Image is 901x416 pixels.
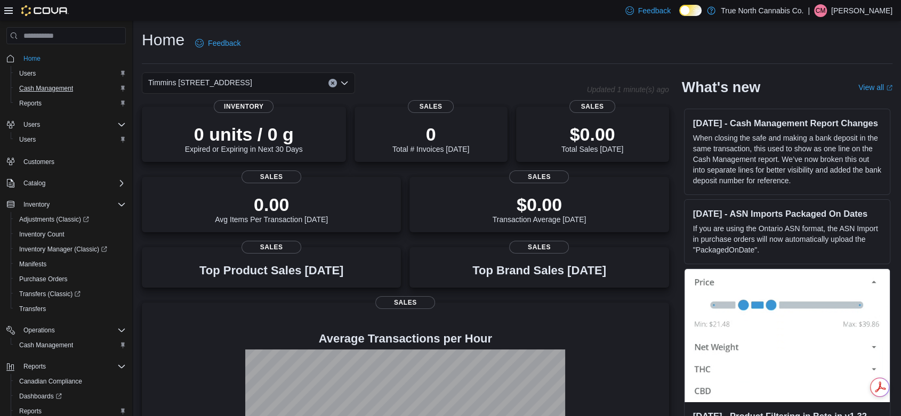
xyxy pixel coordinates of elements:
svg: External link [886,85,892,91]
span: Dashboards [19,392,62,401]
span: Canadian Compliance [19,377,82,386]
button: Users [11,132,130,147]
button: Canadian Compliance [11,374,130,389]
span: Reports [19,407,42,415]
button: Customers [2,153,130,169]
span: Users [15,133,126,146]
p: 0.00 [215,194,328,215]
button: Users [19,118,44,131]
a: Manifests [15,258,51,271]
a: Inventory Manager (Classic) [11,242,130,257]
button: Users [11,66,130,81]
a: Reports [15,97,46,110]
p: | [808,4,810,17]
span: Users [19,118,126,131]
span: Purchase Orders [15,273,126,286]
span: Feedback [208,38,240,48]
span: Transfers (Classic) [19,290,81,298]
button: Manifests [11,257,130,272]
a: Adjustments (Classic) [11,212,130,227]
button: Purchase Orders [11,272,130,287]
p: 0 units / 0 g [185,124,303,145]
button: Catalog [2,176,130,191]
span: Sales [509,170,569,183]
p: $0.00 [493,194,586,215]
span: Timmins [STREET_ADDRESS] [148,76,252,89]
span: Feedback [638,5,671,16]
button: Inventory Count [11,227,130,242]
span: Transfers [19,305,46,313]
span: Operations [19,324,126,337]
span: Inventory Count [15,228,126,241]
a: Purchase Orders [15,273,72,286]
a: Inventory Manager (Classic) [15,243,111,256]
a: Cash Management [15,339,77,352]
span: Reports [15,97,126,110]
span: Sales [569,100,615,113]
p: 0 [392,124,469,145]
a: Customers [19,156,59,168]
span: Sales [242,170,301,183]
span: Users [19,135,36,144]
span: Inventory Manager (Classic) [19,245,107,254]
span: Reports [19,99,42,108]
div: Chad Maltais [814,4,827,17]
div: Expired or Expiring in Next 30 Days [185,124,303,153]
button: Reports [11,96,130,111]
button: Operations [19,324,59,337]
a: View allExternal link [858,83,892,92]
span: Purchase Orders [19,275,68,283]
a: Cash Management [15,82,77,95]
span: Adjustments (Classic) [15,213,126,226]
h2: What's new [682,79,760,96]
div: Avg Items Per Transaction [DATE] [215,194,328,224]
span: Cash Management [19,84,73,93]
input: Dark Mode [679,5,702,16]
button: Cash Management [11,81,130,96]
h3: Top Product Sales [DATE] [199,264,343,277]
span: Catalog [19,177,126,190]
span: Sales [375,296,435,309]
button: Clear input [328,79,337,87]
span: Cash Management [15,339,126,352]
span: Dark Mode [679,16,680,17]
h3: [DATE] - ASN Imports Packaged On Dates [693,208,881,219]
a: Home [19,52,45,65]
button: Inventory [2,197,130,212]
span: Home [19,52,126,65]
a: Dashboards [11,389,130,404]
a: Feedback [191,32,245,54]
a: Users [15,133,40,146]
div: Total Sales [DATE] [561,124,623,153]
span: Customers [23,158,54,166]
span: Users [23,120,40,129]
span: Inventory [23,200,50,209]
span: Inventory Manager (Classic) [15,243,126,256]
button: Operations [2,323,130,338]
span: Inventory [19,198,126,211]
button: Users [2,117,130,132]
span: Customers [19,154,126,168]
div: Total # Invoices [DATE] [392,124,469,153]
a: Transfers [15,303,50,315]
button: Reports [2,359,130,374]
span: CM [816,4,826,17]
button: Cash Management [11,338,130,353]
span: Transfers [15,303,126,315]
span: Canadian Compliance [15,375,126,388]
span: Catalog [23,179,45,187]
button: Reports [19,360,50,373]
h3: Top Brand Sales [DATE] [472,264,606,277]
h4: Average Transactions per Hour [150,332,661,345]
span: Inventory Count [19,230,65,239]
span: Cash Management [15,82,126,95]
span: Sales [509,241,569,254]
button: Home [2,51,130,66]
p: If you are using the Ontario ASN format, the ASN Import in purchase orders will now automatically... [693,223,881,255]
div: Transaction Average [DATE] [493,194,586,224]
button: Open list of options [340,79,349,87]
span: Sales [242,241,301,254]
a: Transfers (Classic) [11,287,130,301]
span: Operations [23,326,55,335]
span: Dashboards [15,390,126,403]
